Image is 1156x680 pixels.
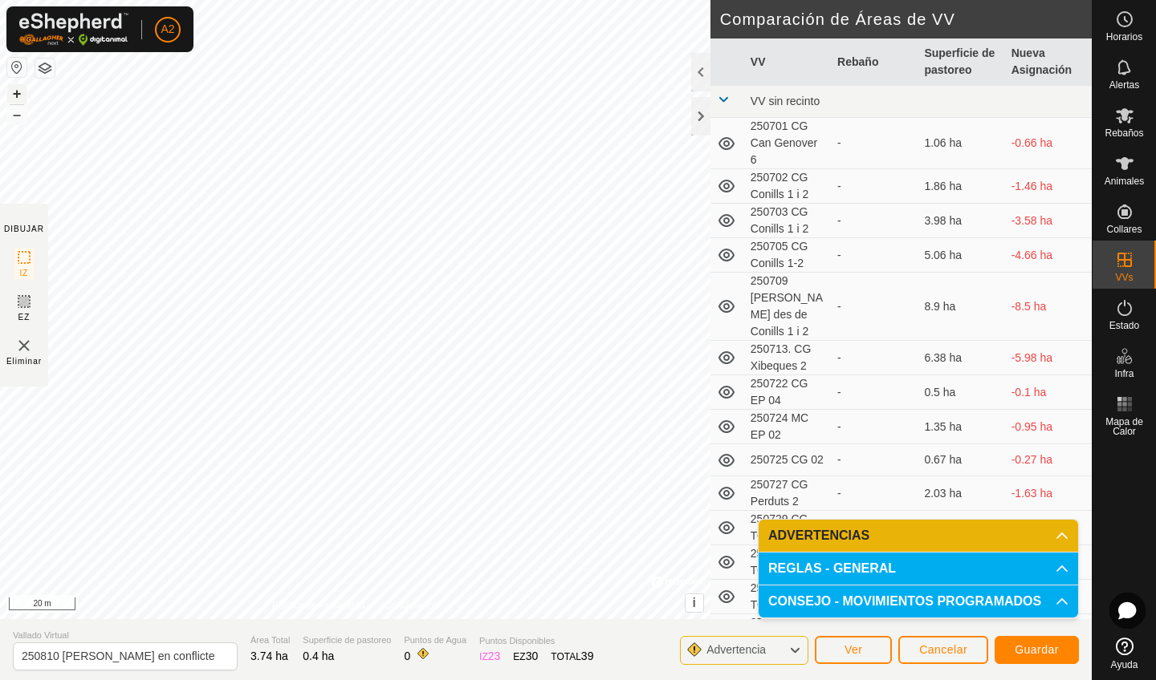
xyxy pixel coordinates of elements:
span: Puntos de Agua [404,633,466,647]
span: Ver [845,643,863,656]
span: 39 [581,650,594,662]
span: Advertencia [706,643,766,656]
div: TOTAL [551,648,593,665]
div: - [837,212,911,229]
td: 2.03 ha [918,476,1004,511]
span: Animales [1105,176,1144,186]
p-accordion-header: CONSEJO - MOVIMIENTOS PROGRAMADOS [759,585,1078,617]
a: Ayuda [1093,631,1156,676]
td: 1.35 ha [918,410,1004,444]
span: EZ [18,311,31,323]
span: Rebaños [1105,128,1143,138]
button: Capas del Mapa [35,59,55,78]
td: -8.5 ha [1005,273,1092,341]
th: VV [744,38,831,86]
span: 30 [526,650,539,662]
span: Horarios [1106,32,1142,42]
span: Eliminar [6,355,42,367]
td: 250808 CAMBIO DESCARTE [744,614,831,666]
td: 1.06 ha [918,118,1004,169]
span: Superficie de pastoreo [303,633,391,647]
td: 6.38 ha [918,341,1004,375]
td: 1.32 ha [918,511,1004,545]
span: 23 [488,650,501,662]
td: -1.46 ha [1005,169,1092,204]
span: Cancelar [919,643,967,656]
h2: Comparación de Áreas de VV [720,10,1092,29]
td: 250729 CG TOROS [744,511,831,545]
td: 0.5 ha [918,375,1004,410]
div: - [837,419,911,435]
a: Política de Privacidad [272,598,364,613]
p-accordion-header: ADVERTENCIAS [759,520,1078,552]
span: Vallado Virtual [13,629,238,642]
span: Collares [1106,225,1142,234]
div: - [837,298,911,315]
td: -0.1 ha [1005,375,1092,410]
span: Mapa de Calor [1097,417,1152,436]
p-accordion-header: REGLAS - GENERAL [759,552,1078,585]
span: i [693,596,696,609]
span: Infra [1114,369,1134,378]
td: 1.86 ha [918,169,1004,204]
span: Ayuda [1111,660,1138,670]
a: Contáctenos [384,598,438,613]
td: -0.95 ha [1005,410,1092,444]
td: 250804 CG TOROS [744,545,831,580]
td: -0.27 ha [1005,444,1092,476]
td: 250703 CG Conills 1 i 2 [744,204,831,238]
td: -0.66 ha [1005,118,1092,169]
span: Alertas [1109,80,1139,90]
button: + [7,84,26,103]
span: 0 [404,650,410,662]
div: - [837,178,911,195]
td: 250724 MC EP 02 [744,410,831,444]
span: VVs [1115,273,1133,282]
div: EZ [513,648,538,665]
td: 250722 CG EP 04 [744,375,831,410]
span: VV sin recinto [751,95,820,107]
td: 250725 CG 02 [744,444,831,476]
div: - [837,350,911,366]
td: 5.06 ha [918,238,1004,273]
td: -4.66 ha [1005,238,1092,273]
button: Cancelar [898,636,988,664]
td: 250709 [PERSON_NAME] des de Conills 1 i 2 [744,273,831,341]
div: - [837,384,911,401]
span: Guardar [1015,643,1059,656]
div: - [837,451,911,468]
span: Puntos Disponibles [479,634,593,648]
button: Restablecer Mapa [7,58,26,77]
td: 3.98 ha [918,204,1004,238]
td: -0.92 ha [1005,511,1092,545]
img: VV [14,336,34,355]
th: Rebaño [831,38,918,86]
span: 0.4 ha [303,650,334,662]
td: 250727 CG Perduts 2 [744,476,831,511]
span: 3.74 ha [250,650,288,662]
button: Ver [815,636,892,664]
td: 250702 CG Conills 1 i 2 [744,169,831,204]
img: Logo Gallagher [19,13,128,46]
td: 250701 CG Can Genover 6 [744,118,831,169]
td: 250705 CG Conills 1-2 [744,238,831,273]
th: Superficie de pastoreo [918,38,1004,86]
span: ADVERTENCIAS [768,529,869,542]
div: - [837,485,911,502]
td: 250713. CG Xibeques 2 [744,341,831,375]
span: IZ [20,267,29,279]
td: 0.67 ha [918,444,1004,476]
td: 250807 CG TOROS [744,580,831,614]
button: Guardar [995,636,1079,664]
td: 8.9 ha [918,273,1004,341]
td: -1.63 ha [1005,476,1092,511]
span: A2 [161,21,174,38]
span: Estado [1109,321,1139,330]
span: Área Total [250,633,290,647]
span: REGLAS - GENERAL [768,562,896,575]
td: -3.58 ha [1005,204,1092,238]
div: DIBUJAR [4,223,44,235]
td: -5.98 ha [1005,341,1092,375]
div: - [837,247,911,264]
button: – [7,105,26,124]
